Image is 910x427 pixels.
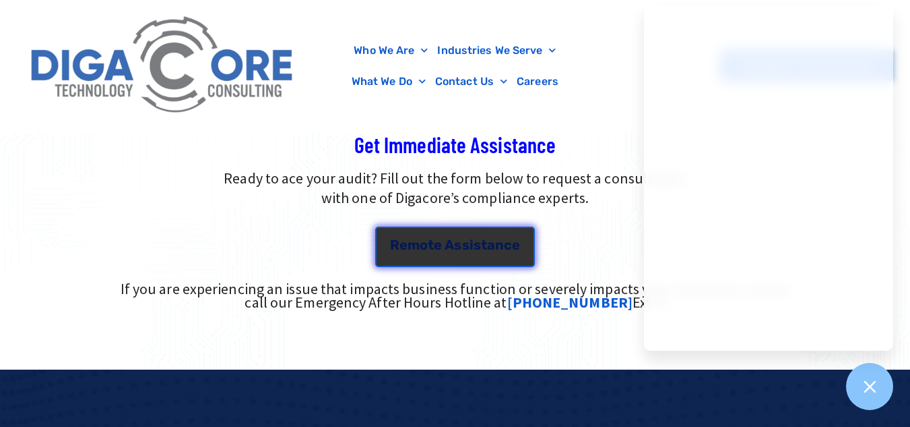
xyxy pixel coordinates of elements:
span: s [474,238,481,252]
div: If you are experiencing an issue that impacts business function or severely impacts your operatio... [110,282,800,309]
span: o [420,238,428,252]
span: Get Immediate Assistance [354,132,556,157]
a: Careers [512,66,563,97]
span: e [434,238,442,252]
a: Contact Us [430,66,512,97]
span: m [408,238,420,252]
span: e [512,238,520,252]
span: i [469,238,474,252]
span: c [504,238,512,252]
a: Who We Are [349,35,432,66]
span: t [481,238,487,252]
span: n [495,238,504,252]
span: R [390,238,399,252]
nav: Menu [309,35,602,97]
a: Remote Assistance [375,227,535,267]
iframe: Chatgenie Messenger [644,5,893,351]
span: t [428,238,434,252]
span: s [454,238,461,252]
img: Digacore Logo [24,7,302,125]
a: What We Do [347,66,430,97]
span: e [399,238,408,252]
p: Ready to ace your audit? Fill out the form below to request a consultation with one of Digacore’s... [24,169,886,208]
span: s [462,238,469,252]
span: a [487,238,495,252]
a: [PHONE_NUMBER] [507,293,632,312]
span: A [445,238,454,252]
a: Industries We Serve [432,35,560,66]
